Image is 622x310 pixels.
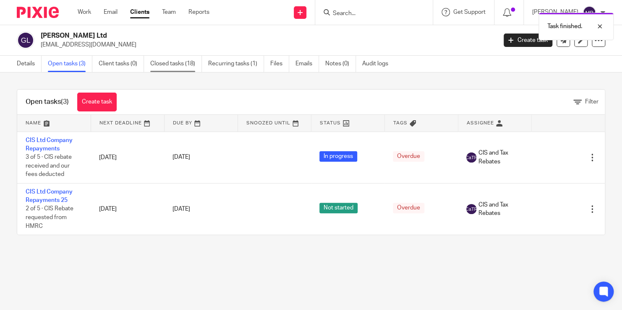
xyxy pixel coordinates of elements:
[91,183,164,235] td: [DATE]
[466,204,476,214] img: svg%3E
[504,34,552,47] a: Create task
[26,137,73,152] a: CIS Ltd Company Repayments
[585,99,598,105] span: Filter
[547,22,582,31] p: Task finished.
[91,132,164,183] td: [DATE]
[478,149,523,166] span: CIS and Tax Rebates
[26,206,73,229] span: 2 of 5 · CIS Rebate requested from HMRC
[393,121,408,125] span: Tags
[26,189,73,203] a: CIS Ltd Company Repayments 25
[320,121,341,125] span: Status
[48,56,92,72] a: Open tasks (3)
[130,8,149,16] a: Clients
[325,56,356,72] a: Notes (0)
[362,56,395,72] a: Audit logs
[466,152,476,163] img: svg%3E
[78,8,91,16] a: Work
[26,98,69,106] h1: Open tasks
[246,121,290,125] span: Snoozed Until
[208,56,264,72] a: Recurring tasks (1)
[188,8,209,16] a: Reports
[61,98,69,105] span: (3)
[319,203,358,213] span: Not started
[26,154,72,177] span: 3 of 5 · CIS rebate received and our fees deducted
[172,206,190,212] span: [DATE]
[150,56,202,72] a: Closed tasks (18)
[41,31,401,40] h2: [PERSON_NAME] Ltd
[319,151,357,162] span: In progress
[583,6,596,19] img: svg%3E
[478,201,523,218] span: CIS and Tax Rebates
[77,93,117,111] a: Create task
[270,56,289,72] a: Files
[17,31,34,49] img: svg%3E
[41,41,491,49] p: [EMAIL_ADDRESS][DOMAIN_NAME]
[393,151,424,162] span: Overdue
[17,56,42,72] a: Details
[17,7,59,18] img: Pixie
[393,203,424,213] span: Overdue
[162,8,176,16] a: Team
[104,8,118,16] a: Email
[295,56,319,72] a: Emails
[99,56,144,72] a: Client tasks (0)
[172,155,190,160] span: [DATE]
